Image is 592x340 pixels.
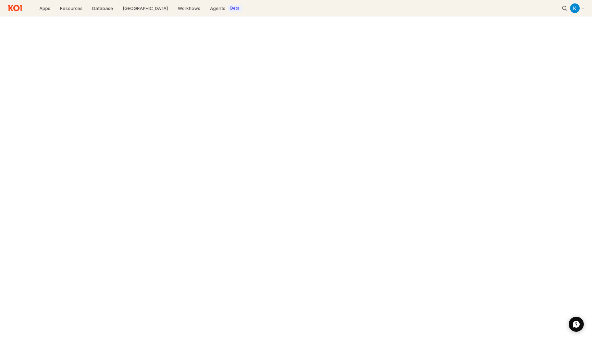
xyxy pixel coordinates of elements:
[230,5,239,11] label: Beta
[88,3,117,13] a: Database
[174,3,205,13] a: Workflows
[5,3,24,13] img: Return to home page
[119,3,172,13] a: [GEOGRAPHIC_DATA]
[206,3,246,13] a: AgentsBeta
[56,3,87,13] a: Resources
[35,3,54,13] a: Apps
